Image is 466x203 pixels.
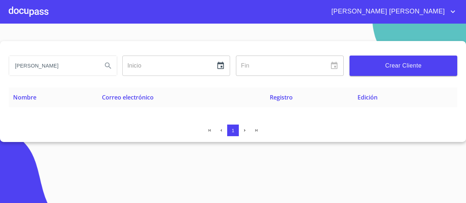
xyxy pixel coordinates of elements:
[358,93,378,101] span: Edición
[326,6,457,17] button: account of current user
[99,57,117,74] button: Search
[326,6,449,17] span: [PERSON_NAME] [PERSON_NAME]
[355,61,451,71] span: Crear Cliente
[13,93,36,101] span: Nombre
[9,56,96,76] input: search
[102,93,154,101] span: Correo electrónico
[349,56,457,76] button: Crear Cliente
[227,125,239,136] button: 1
[232,128,234,133] span: 1
[270,93,293,101] span: Registro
